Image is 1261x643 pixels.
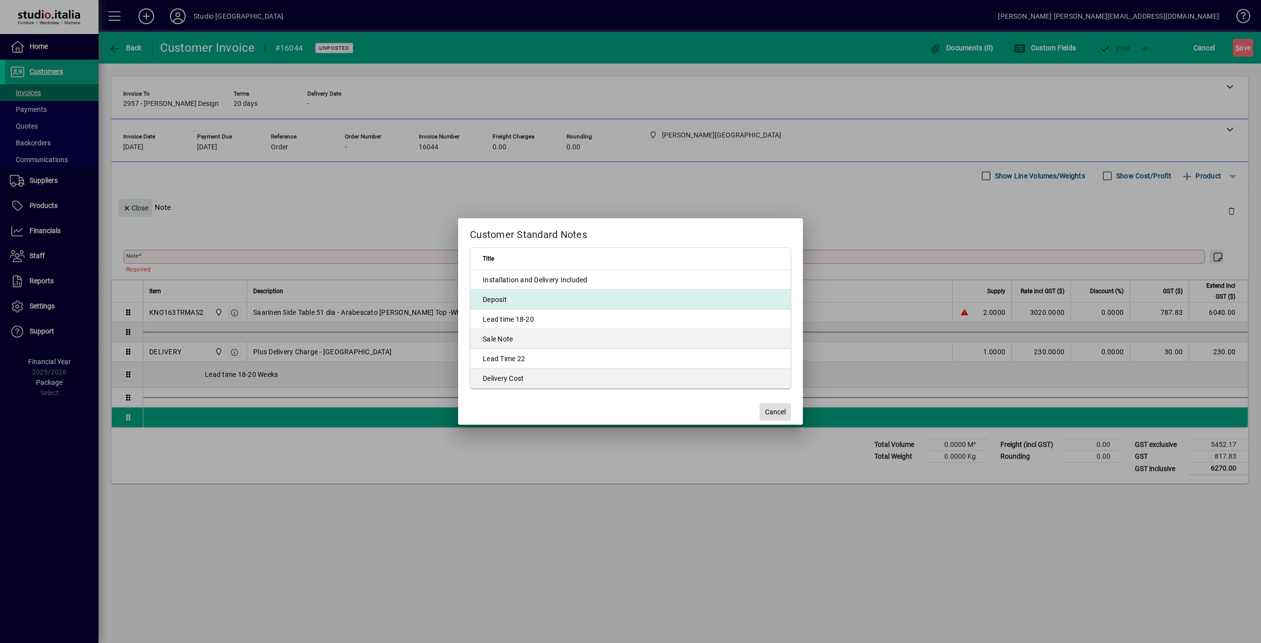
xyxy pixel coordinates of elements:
h2: Customer Standard Notes [458,218,803,247]
td: Delivery Cost [470,369,791,388]
td: Lead Time 22 [470,349,791,369]
td: Lead time 18-20 [470,309,791,329]
td: Sale Note [470,329,791,349]
td: Installation and Delivery Included [470,270,791,290]
td: Deposit [470,290,791,309]
span: Cancel [765,407,786,417]
button: Cancel [760,403,791,421]
span: Title [483,253,494,264]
